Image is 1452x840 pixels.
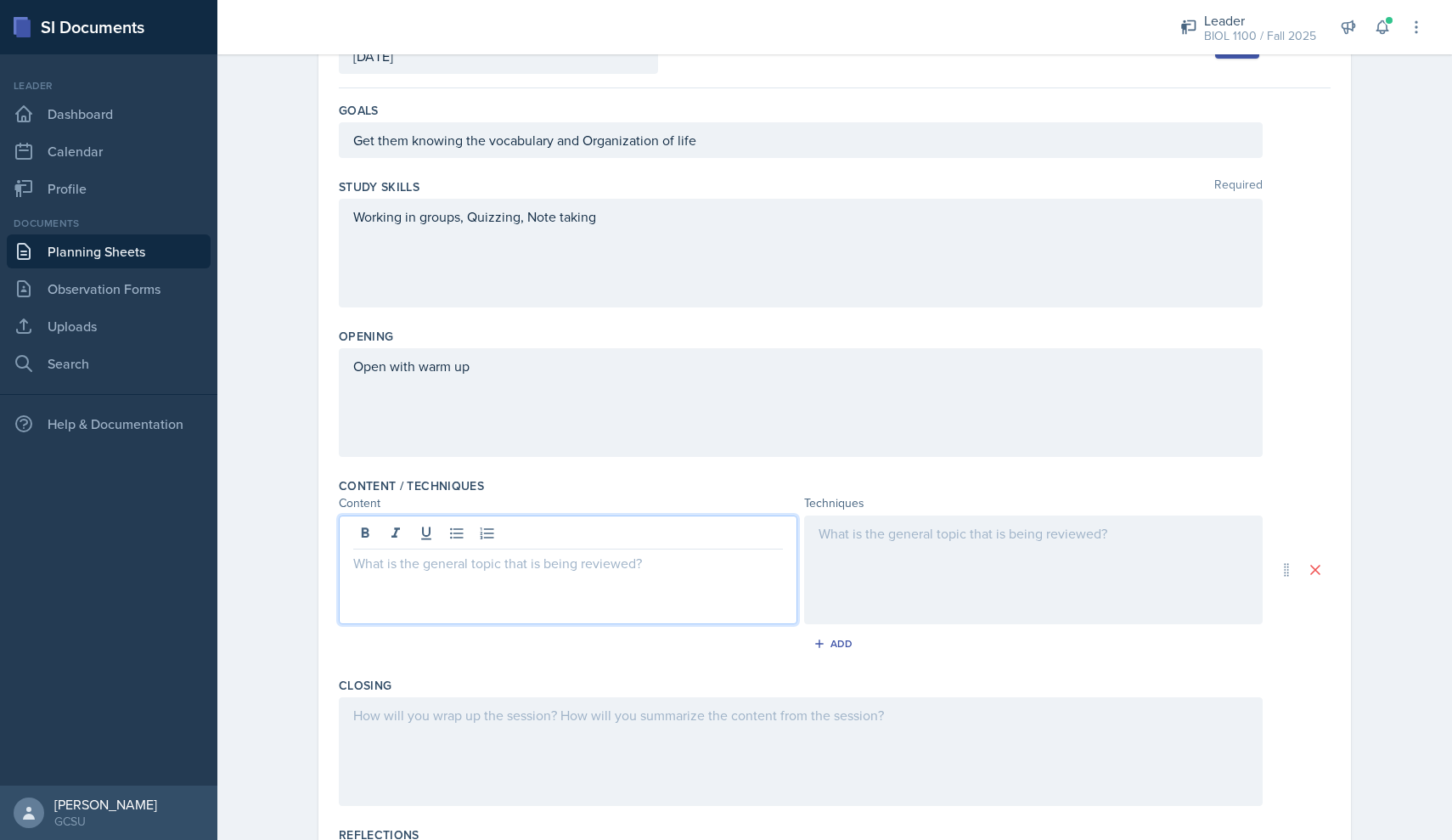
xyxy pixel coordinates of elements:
[7,234,211,268] a: Planning Sheets
[339,494,797,512] div: Content
[7,407,211,441] div: Help & Documentation
[353,206,1248,227] p: Working in groups, Quizzing, Note taking
[353,356,1248,376] p: Open with warm up
[7,78,211,93] div: Leader
[353,130,1248,150] p: Get them knowing the vocabulary and Organization of life
[804,494,1263,512] div: Techniques
[54,813,157,830] div: GCSU
[7,216,211,231] div: Documents
[7,134,211,168] a: Calendar
[7,309,211,343] a: Uploads
[808,631,863,657] button: Add
[1204,27,1316,45] div: BIOL 1100 / Fall 2025
[339,328,393,345] label: Opening
[339,677,391,694] label: Closing
[7,172,211,206] a: Profile
[7,347,211,381] a: Search
[817,637,853,651] div: Add
[339,477,484,494] label: Content / Techniques
[7,272,211,306] a: Observation Forms
[7,97,211,131] a: Dashboard
[54,796,157,813] div: [PERSON_NAME]
[339,178,419,195] label: Study Skills
[1204,10,1316,31] div: Leader
[1214,178,1263,195] span: Required
[339,102,379,119] label: Goals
